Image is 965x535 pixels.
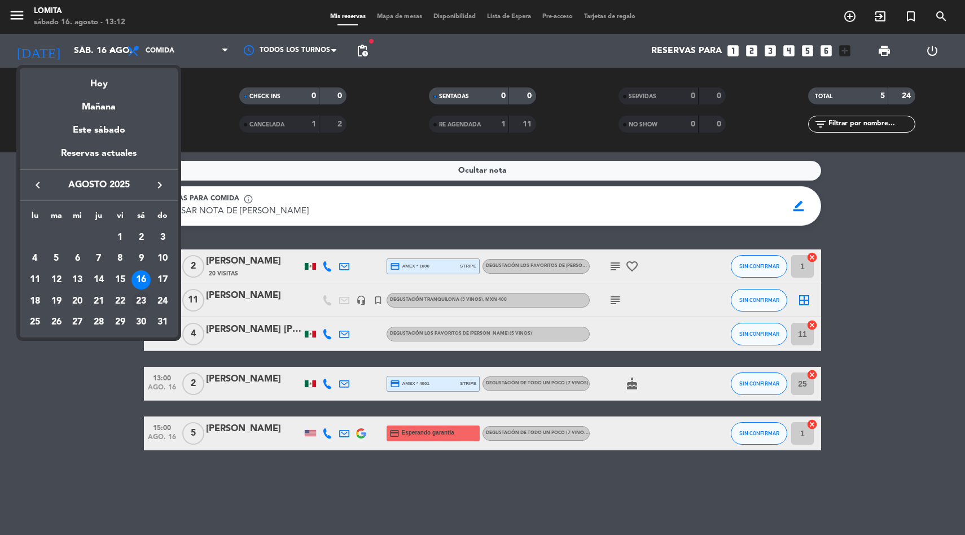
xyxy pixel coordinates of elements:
[109,269,131,291] td: 15 de agosto de 2025
[24,227,109,248] td: AGO.
[131,269,152,291] td: 16 de agosto de 2025
[131,249,151,268] div: 9
[46,209,67,227] th: martes
[47,292,66,311] div: 19
[109,291,131,312] td: 22 de agosto de 2025
[20,115,178,146] div: Este sábado
[153,228,172,247] div: 3
[67,312,88,334] td: 27 de agosto de 2025
[152,209,173,227] th: domingo
[131,313,151,332] div: 30
[109,227,131,248] td: 1 de agosto de 2025
[109,248,131,270] td: 8 de agosto de 2025
[46,248,67,270] td: 5 de agosto de 2025
[25,313,45,332] div: 25
[68,313,87,332] div: 27
[152,312,173,334] td: 31 de agosto de 2025
[131,292,151,311] div: 23
[46,312,67,334] td: 26 de agosto de 2025
[89,270,108,290] div: 14
[111,313,130,332] div: 29
[88,312,109,334] td: 28 de agosto de 2025
[28,178,48,192] button: keyboard_arrow_left
[47,313,66,332] div: 26
[89,313,108,332] div: 28
[48,178,150,192] span: agosto 2025
[131,291,152,312] td: 23 de agosto de 2025
[24,248,46,270] td: 4 de agosto de 2025
[25,249,45,268] div: 4
[152,227,173,248] td: 3 de agosto de 2025
[25,292,45,311] div: 18
[89,249,108,268] div: 7
[67,248,88,270] td: 6 de agosto de 2025
[153,270,172,290] div: 17
[111,249,130,268] div: 8
[88,269,109,291] td: 14 de agosto de 2025
[111,292,130,311] div: 22
[31,178,45,192] i: keyboard_arrow_left
[24,269,46,291] td: 11 de agosto de 2025
[153,313,172,332] div: 31
[47,270,66,290] div: 12
[89,292,108,311] div: 21
[25,270,45,290] div: 11
[46,291,67,312] td: 19 de agosto de 2025
[152,291,173,312] td: 24 de agosto de 2025
[131,209,152,227] th: sábado
[20,91,178,115] div: Mañana
[131,312,152,334] td: 30 de agosto de 2025
[131,227,152,248] td: 2 de agosto de 2025
[131,270,151,290] div: 16
[109,312,131,334] td: 29 de agosto de 2025
[68,249,87,268] div: 6
[68,270,87,290] div: 13
[24,209,46,227] th: lunes
[153,292,172,311] div: 24
[67,209,88,227] th: miércoles
[109,209,131,227] th: viernes
[67,291,88,312] td: 20 de agosto de 2025
[131,228,151,247] div: 2
[152,248,173,270] td: 10 de agosto de 2025
[67,269,88,291] td: 13 de agosto de 2025
[88,291,109,312] td: 21 de agosto de 2025
[111,270,130,290] div: 15
[153,249,172,268] div: 10
[47,249,66,268] div: 5
[111,228,130,247] div: 1
[24,312,46,334] td: 25 de agosto de 2025
[68,292,87,311] div: 20
[20,68,178,91] div: Hoy
[88,248,109,270] td: 7 de agosto de 2025
[24,291,46,312] td: 18 de agosto de 2025
[131,248,152,270] td: 9 de agosto de 2025
[153,178,166,192] i: keyboard_arrow_right
[88,209,109,227] th: jueves
[150,178,170,192] button: keyboard_arrow_right
[46,269,67,291] td: 12 de agosto de 2025
[152,269,173,291] td: 17 de agosto de 2025
[20,146,178,169] div: Reservas actuales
